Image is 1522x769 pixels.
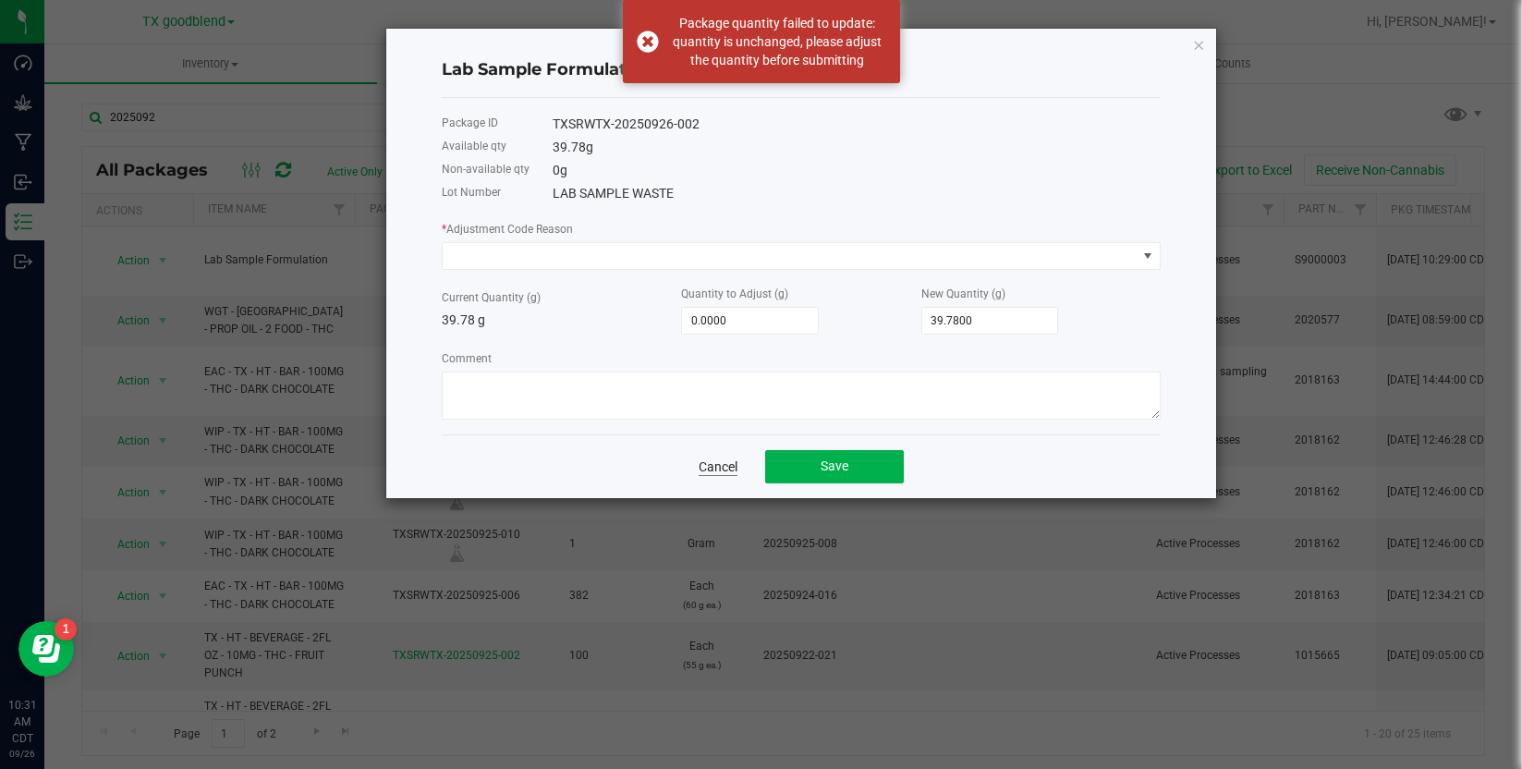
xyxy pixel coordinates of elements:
[553,115,1161,134] div: TXSRWTX-20250926-002
[922,308,1058,334] input: 0
[821,458,848,473] span: Save
[669,14,886,69] div: Package quantity failed to update: quantity is unchanged, please adjust the quantity before submi...
[553,161,1161,180] div: 0
[442,184,501,201] label: Lot Number
[442,289,541,306] label: Current Quantity (g)
[921,286,1005,302] label: New Quantity (g)
[553,138,1161,157] div: 39.78
[586,140,593,154] span: g
[18,621,74,677] iframe: Resource center
[682,308,818,334] input: 0
[442,221,573,238] label: Adjustment Code Reason
[442,161,530,177] label: Non-available qty
[442,115,498,131] label: Package ID
[442,350,492,367] label: Comment
[765,450,904,483] button: Save
[442,58,1161,82] h4: Lab Sample Formulation
[681,286,788,302] label: Quantity to Adjust (g)
[560,163,567,177] span: g
[699,458,737,476] a: Cancel
[442,311,681,330] p: 39.78 g
[55,618,77,641] iframe: Resource center unread badge
[553,184,1161,203] div: LAB SAMPLE WASTE
[442,138,506,154] label: Available qty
